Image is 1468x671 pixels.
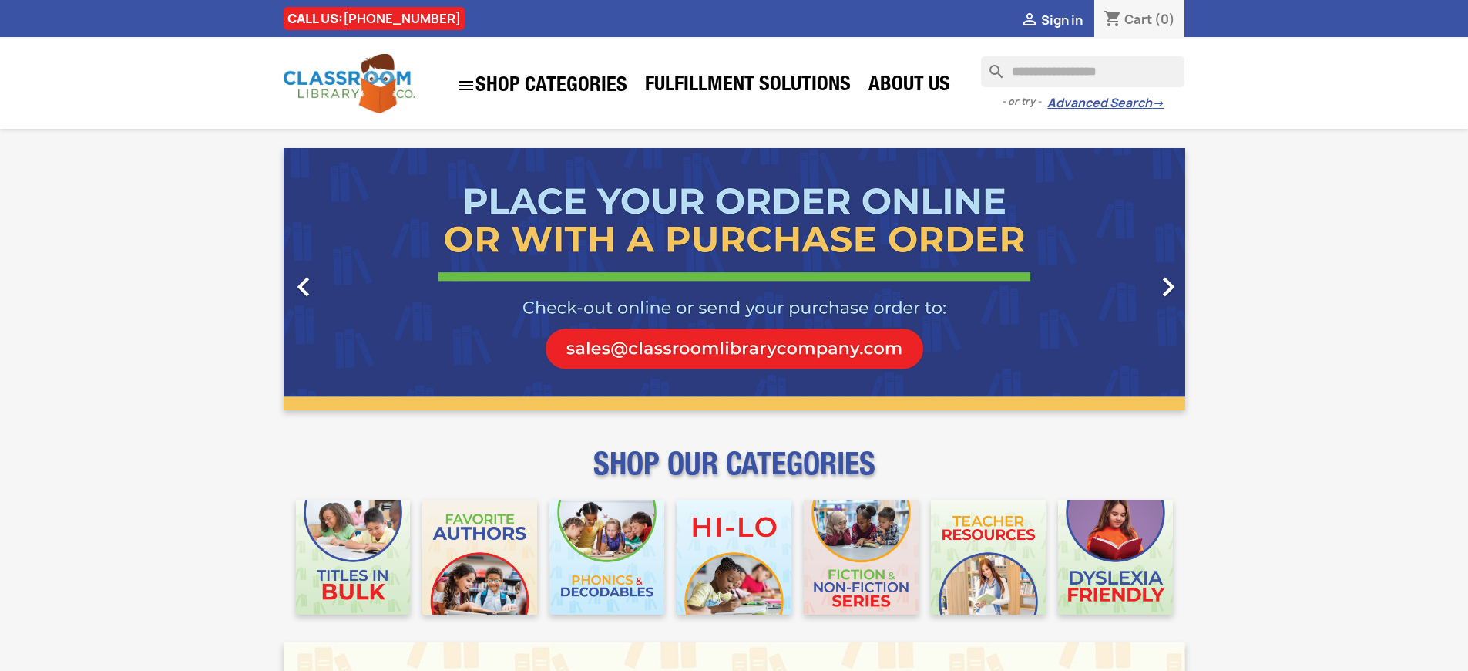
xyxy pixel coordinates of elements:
a: Previous [284,148,419,410]
a: About Us [861,71,958,102]
i: shopping_cart [1104,11,1122,29]
span: - or try - [1002,94,1047,110]
img: CLC_Dyslexia_Mobile.jpg [1058,500,1173,615]
ul: Carousel container [284,148,1185,410]
span: Sign in [1041,12,1083,29]
a:  Sign in [1020,12,1083,29]
i:  [284,268,323,306]
a: Advanced Search→ [1047,96,1164,111]
span: → [1152,96,1164,111]
div: CALL US: [284,7,465,30]
p: SHOP OUR CATEGORIES [284,460,1185,487]
i:  [1149,268,1188,306]
span: (0) [1154,11,1175,28]
img: CLC_Favorite_Authors_Mobile.jpg [422,500,537,615]
img: CLC_Bulk_Mobile.jpg [296,500,411,615]
span: Cart [1124,11,1152,28]
i:  [1020,12,1039,30]
img: CLC_HiLo_Mobile.jpg [677,500,791,615]
i:  [457,76,475,95]
img: CLC_Phonics_And_Decodables_Mobile.jpg [549,500,664,615]
img: CLC_Teacher_Resources_Mobile.jpg [931,500,1046,615]
a: SHOP CATEGORIES [449,69,635,103]
input: Search [981,56,1184,87]
a: [PHONE_NUMBER] [343,10,461,27]
a: Fulfillment Solutions [637,71,858,102]
a: Next [1050,148,1185,410]
i: search [981,56,999,75]
img: CLC_Fiction_Nonfiction_Mobile.jpg [804,500,919,615]
img: Classroom Library Company [284,54,415,113]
